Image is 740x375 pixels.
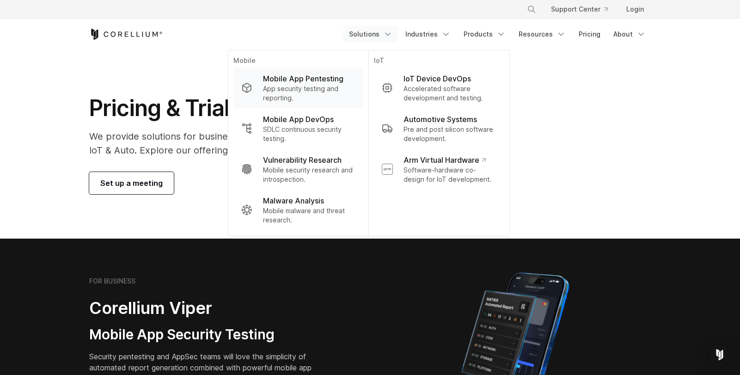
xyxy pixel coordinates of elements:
[374,149,503,190] a: Arm Virtual Hardware Software-hardware co-design for IoT development.
[263,154,342,166] p: Vulnerability Research
[89,29,163,40] a: Corellium Home
[400,26,456,43] a: Industries
[263,73,343,84] p: Mobile App Pentesting
[513,26,571,43] a: Resources
[404,154,485,166] p: Arm Virtual Hardware
[516,1,651,18] div: Navigation Menu
[523,1,540,18] button: Search
[263,84,355,103] p: App security testing and reporting.
[404,84,496,103] p: Accelerated software development and testing.
[233,56,362,68] p: Mobile
[263,125,355,143] p: SDLC continuous security testing.
[89,94,458,122] h1: Pricing & Trials
[608,26,651,43] a: About
[263,166,355,184] p: Mobile security research and introspection.
[263,195,324,206] p: Malware Analysis
[374,68,503,108] a: IoT Device DevOps Accelerated software development and testing.
[404,166,496,184] p: Software-hardware co-design for IoT development.
[709,344,731,366] div: Open Intercom Messenger
[404,114,477,125] p: Automotive Systems
[233,190,362,230] a: Malware Analysis Mobile malware and threat research.
[374,56,503,68] p: IoT
[263,206,355,225] p: Mobile malware and threat research.
[458,26,511,43] a: Products
[573,26,606,43] a: Pricing
[89,298,326,319] h2: Corellium Viper
[233,68,362,108] a: Mobile App Pentesting App security testing and reporting.
[89,277,135,285] h6: FOR BUSINESS
[100,178,163,189] span: Set up a meeting
[404,73,471,84] p: IoT Device DevOps
[89,326,326,344] h3: Mobile App Security Testing
[263,114,334,125] p: Mobile App DevOps
[404,125,496,143] p: Pre and post silicon software development.
[619,1,651,18] a: Login
[89,129,458,157] p: We provide solutions for businesses, research teams, community individuals, and IoT & Auto. Explo...
[343,26,398,43] a: Solutions
[343,26,651,43] div: Navigation Menu
[544,1,615,18] a: Support Center
[89,172,174,194] a: Set up a meeting
[233,108,362,149] a: Mobile App DevOps SDLC continuous security testing.
[233,149,362,190] a: Vulnerability Research Mobile security research and introspection.
[374,108,503,149] a: Automotive Systems Pre and post silicon software development.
